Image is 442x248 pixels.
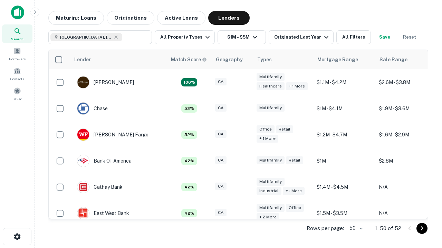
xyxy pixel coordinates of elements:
[336,30,371,44] button: All Filters
[257,135,278,143] div: + 1 more
[74,55,91,64] div: Lender
[181,78,197,86] div: Matching Properties: 17, hasApolloMatch: undefined
[77,102,108,115] div: Chase
[181,104,197,113] div: Matching Properties: 5, hasApolloMatch: undefined
[274,33,330,41] div: Originated Last Year
[77,181,89,193] img: picture
[375,95,438,122] td: $1.9M - $3.6M
[208,11,250,25] button: Lenders
[374,30,396,44] button: Save your search to get updates of matches that match your search criteria.
[257,178,285,186] div: Multifamily
[77,76,89,88] img: picture
[215,78,227,86] div: CA
[375,69,438,95] td: $2.6M - $3.8M
[313,174,375,200] td: $1.4M - $4.5M
[167,50,212,69] th: Capitalize uses an advanced AI algorithm to match your search with the best lender. The match sco...
[375,50,438,69] th: Sale Range
[77,155,132,167] div: Bank Of America
[215,156,227,164] div: CA
[253,50,313,69] th: Types
[10,76,24,82] span: Contacts
[407,193,442,226] iframe: Chat Widget
[60,34,112,40] span: [GEOGRAPHIC_DATA], [GEOGRAPHIC_DATA], [GEOGRAPHIC_DATA]
[218,30,266,44] button: $1M - $5M
[181,209,197,217] div: Matching Properties: 4, hasApolloMatch: undefined
[313,200,375,226] td: $1.5M - $3.5M
[313,95,375,122] td: $1M - $4.1M
[257,73,285,81] div: Multifamily
[416,223,427,234] button: Go to next page
[257,125,275,133] div: Office
[398,30,421,44] button: Reset
[257,104,285,112] div: Multifamily
[307,224,344,232] p: Rows per page:
[2,84,32,103] a: Saved
[77,207,129,219] div: East West Bank
[375,200,438,226] td: N/A
[216,55,243,64] div: Geography
[257,55,272,64] div: Types
[11,36,23,42] span: Search
[11,6,24,19] img: capitalize-icon.png
[283,187,305,195] div: + 1 more
[2,64,32,83] a: Contacts
[286,82,308,90] div: + 1 more
[375,148,438,174] td: $2.8M
[77,207,89,219] img: picture
[313,50,375,69] th: Mortgage Range
[257,187,281,195] div: Industrial
[317,55,358,64] div: Mortgage Range
[286,204,304,212] div: Office
[157,11,205,25] button: Active Loans
[48,11,104,25] button: Maturing Loans
[212,50,253,69] th: Geography
[77,155,89,167] img: picture
[215,104,227,112] div: CA
[171,56,205,63] h6: Match Score
[379,55,407,64] div: Sale Range
[2,44,32,63] a: Borrowers
[77,103,89,114] img: picture
[181,157,197,165] div: Matching Properties: 4, hasApolloMatch: undefined
[181,131,197,139] div: Matching Properties: 5, hasApolloMatch: undefined
[77,181,123,193] div: Cathay Bank
[375,122,438,148] td: $1.6M - $2.9M
[375,224,401,232] p: 1–50 of 52
[181,183,197,191] div: Matching Properties: 4, hasApolloMatch: undefined
[347,223,364,233] div: 50
[257,204,285,212] div: Multifamily
[107,11,154,25] button: Originations
[276,125,293,133] div: Retail
[313,69,375,95] td: $1.1M - $4.2M
[2,24,32,43] a: Search
[77,129,89,141] img: picture
[9,56,26,62] span: Borrowers
[313,122,375,148] td: $1.2M - $4.7M
[313,148,375,174] td: $1M
[257,156,285,164] div: Multifamily
[215,130,227,138] div: CA
[12,96,22,102] span: Saved
[215,209,227,217] div: CA
[286,156,303,164] div: Retail
[77,76,134,89] div: [PERSON_NAME]
[171,56,207,63] div: Capitalize uses an advanced AI algorithm to match your search with the best lender. The match sco...
[257,213,279,221] div: + 2 more
[77,128,148,141] div: [PERSON_NAME] Fargo
[155,30,215,44] button: All Property Types
[257,82,285,90] div: Healthcare
[269,30,334,44] button: Originated Last Year
[70,50,167,69] th: Lender
[215,183,227,190] div: CA
[375,174,438,200] td: N/A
